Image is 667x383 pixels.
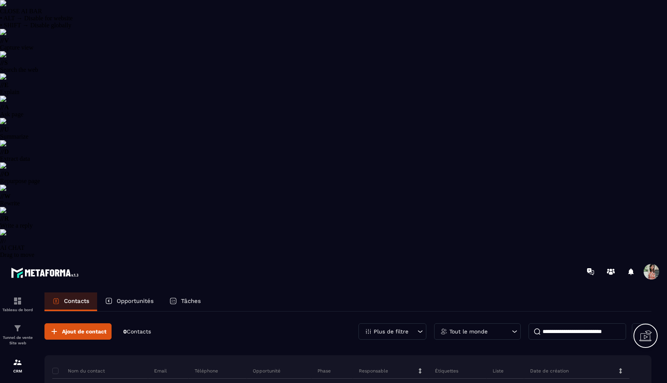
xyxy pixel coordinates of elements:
p: Opportunités [117,297,154,305]
p: Tableau de bord [2,308,33,312]
img: formation [13,296,22,306]
span: Contacts [127,328,151,335]
a: formationformationCRM [2,352,33,379]
img: logo [11,265,81,280]
img: formation [13,358,22,367]
p: Nom du contact [52,368,105,374]
p: Opportunité [253,368,280,374]
p: Phase [318,368,331,374]
p: Date de création [530,368,569,374]
p: Liste [493,368,504,374]
p: Téléphone [195,368,218,374]
p: Contacts [64,297,89,305]
span: Ajout de contact [62,328,106,335]
img: formation [13,324,22,333]
p: Email [154,368,167,374]
p: CRM [2,369,33,373]
a: formationformationTableau de bord [2,290,33,318]
a: Opportunités [97,292,161,311]
p: Étiquettes [435,368,458,374]
button: Ajout de contact [44,323,112,340]
a: formationformationTunnel de vente Site web [2,318,33,352]
p: Tunnel de vente Site web [2,335,33,346]
p: Plus de filtre [374,329,408,334]
p: Tout le monde [449,329,488,334]
p: Tâches [181,297,201,305]
p: 0 [123,328,151,335]
p: Responsable [359,368,388,374]
a: Contacts [44,292,97,311]
a: Tâches [161,292,209,311]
